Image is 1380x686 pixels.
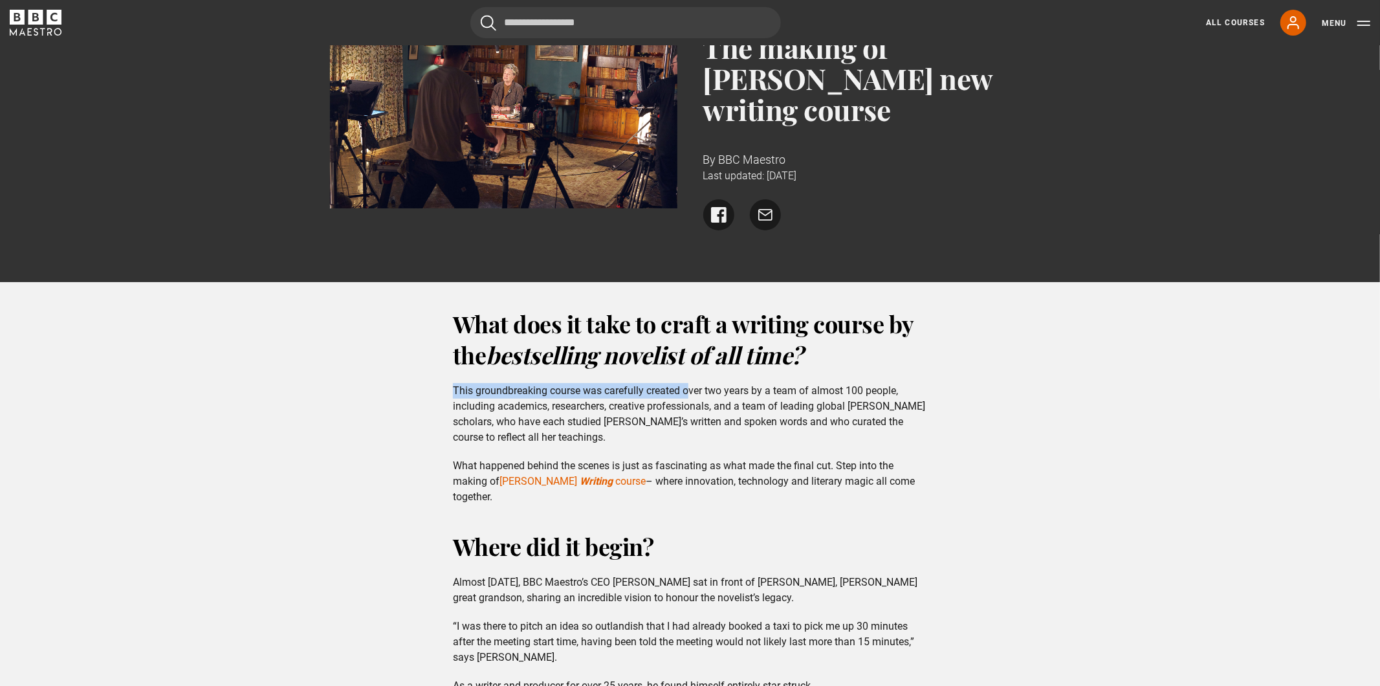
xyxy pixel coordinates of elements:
[453,619,927,665] p: “I was there to pitch an idea so outlandish that I had already booked a taxi to pick me up 30 min...
[499,475,646,487] a: [PERSON_NAME] Writing course
[1322,17,1370,30] button: Toggle navigation
[580,475,613,487] em: Writing
[453,575,927,606] p: Almost [DATE], BBC Maestro’s CEO [PERSON_NAME] sat in front of [PERSON_NAME], [PERSON_NAME] great...
[453,458,927,505] p: What happened behind the scenes is just as fascinating as what made the final cut. Step into the ...
[719,153,786,166] span: BBC Maestro
[10,10,61,36] svg: BBC Maestro
[453,531,927,562] h2: Where did it begin?
[481,15,496,31] button: Submit the search query
[453,308,927,370] h2: What does it take to craft a writing course by the
[703,170,797,182] time: Last updated: [DATE]
[1206,17,1265,28] a: All Courses
[470,7,781,38] input: Search
[487,339,804,370] em: bestselling novelist of all time?
[703,153,716,166] span: By
[703,32,1051,125] h1: The making of [PERSON_NAME] new writing course
[453,383,927,445] p: This groundbreaking course was carefully created over two years by a team of almost 100 people, i...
